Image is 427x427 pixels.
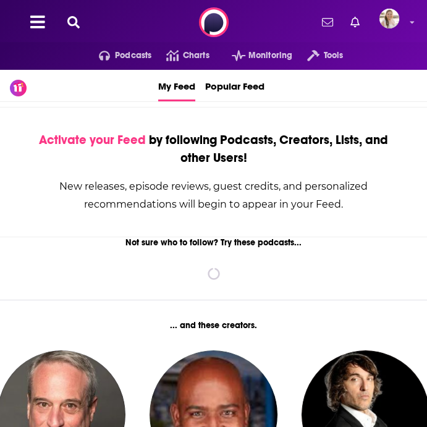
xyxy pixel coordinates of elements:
[158,72,195,99] span: My Feed
[158,70,195,101] a: My Feed
[379,9,399,28] img: User Profile
[84,46,152,66] button: open menu
[324,47,344,64] span: Tools
[379,9,407,36] a: Logged in as acquavie
[183,47,209,64] span: Charts
[30,131,397,167] div: by following Podcasts, Creators, Lists, and other Users!
[217,46,292,66] button: open menu
[115,47,151,64] span: Podcasts
[151,46,209,66] a: Charts
[345,12,365,33] a: Show notifications dropdown
[248,47,292,64] span: Monitoring
[205,70,264,101] a: Popular Feed
[199,7,229,37] img: Podchaser - Follow, Share and Rate Podcasts
[292,46,343,66] button: open menu
[39,132,146,148] span: Activate your Feed
[30,177,397,213] div: New releases, episode reviews, guest credits, and personalized recommendations will begin to appe...
[317,12,338,33] a: Show notifications dropdown
[205,72,264,99] span: Popular Feed
[379,9,399,28] span: Logged in as acquavie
